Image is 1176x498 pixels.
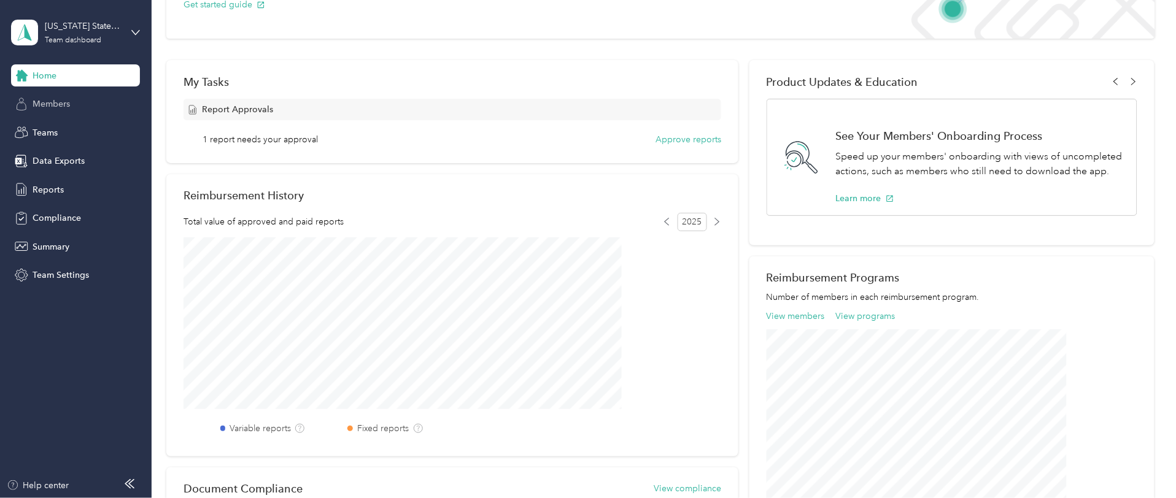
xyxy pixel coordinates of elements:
button: View members [767,310,825,323]
iframe: Everlance-gr Chat Button Frame [1107,429,1176,498]
label: Variable reports [230,422,291,435]
div: My Tasks [184,75,721,88]
p: Speed up your members' onboarding with views of uncompleted actions, such as members who still ne... [836,149,1124,179]
h2: Reimbursement Programs [767,271,1138,284]
div: Team dashboard [45,37,101,44]
span: Total value of approved and paid reports [184,215,344,228]
span: Members [33,98,70,110]
span: Reports [33,183,64,196]
span: 1 report needs your approval [203,133,319,146]
button: View programs [835,310,895,323]
span: 2025 [678,213,707,231]
h2: Document Compliance [184,482,303,495]
button: Help center [7,479,69,492]
div: [US_STATE] State Sales Team [45,20,122,33]
span: Report Approvals [202,103,273,116]
span: Product Updates & Education [767,75,918,88]
button: Learn more [836,192,894,205]
span: Compliance [33,212,81,224]
span: Teams [33,126,58,139]
span: Home [33,69,56,82]
button: Approve reports [656,133,721,146]
h1: See Your Members' Onboarding Process [836,129,1124,142]
label: Fixed reports [357,422,409,435]
span: Summary [33,240,69,253]
button: View compliance [654,482,721,495]
span: Team Settings [33,269,89,282]
span: Data Exports [33,155,85,167]
h2: Reimbursement History [184,189,304,202]
p: Number of members in each reimbursement program. [767,291,1138,304]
